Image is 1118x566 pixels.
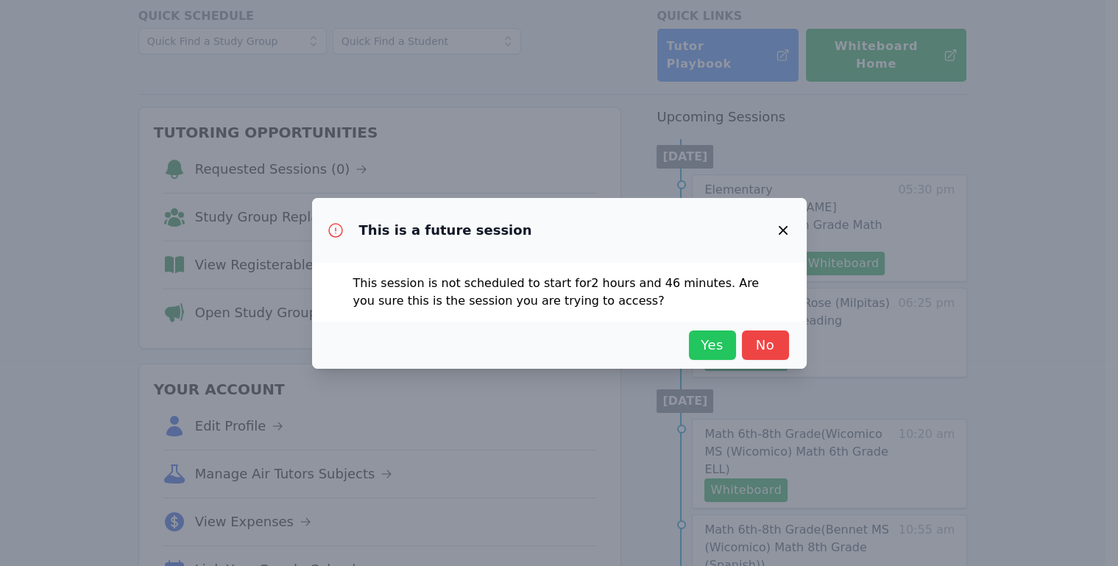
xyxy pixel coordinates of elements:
[353,275,765,310] p: This session is not scheduled to start for 2 hours and 46 minutes . Are you sure this is the sess...
[749,335,782,355] span: No
[359,222,532,239] h3: This is a future session
[689,330,736,360] button: Yes
[696,335,729,355] span: Yes
[742,330,789,360] button: No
